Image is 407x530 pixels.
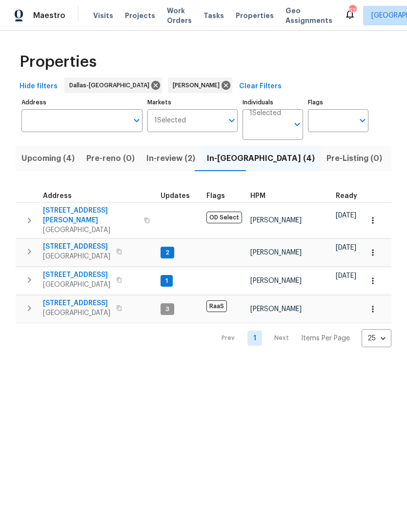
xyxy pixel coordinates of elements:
span: Clear Filters [239,80,282,93]
span: Properties [20,57,97,67]
button: Open [225,114,239,127]
span: Properties [236,11,274,20]
div: [PERSON_NAME] [168,78,232,93]
span: [STREET_ADDRESS][PERSON_NAME] [43,206,138,225]
span: [PERSON_NAME] [250,306,302,313]
a: Goto page 1 [247,331,262,346]
span: [PERSON_NAME] [250,217,302,224]
span: Upcoming (4) [21,152,75,165]
span: Projects [125,11,155,20]
span: [PERSON_NAME] [250,277,302,284]
span: Flags [206,193,225,199]
span: In-[GEOGRAPHIC_DATA] (4) [207,152,315,165]
span: 1 [162,277,172,285]
span: [DATE] [336,273,356,279]
span: Ready [336,193,357,199]
span: Dallas-[GEOGRAPHIC_DATA] [69,80,153,90]
span: 2 [162,249,173,257]
label: Markets [147,99,238,105]
div: 25 [362,326,391,351]
span: OD Select [206,212,242,223]
span: [PERSON_NAME] [173,80,224,90]
span: 1 Selected [154,117,186,125]
div: Earliest renovation start date (first business day after COE or Checkout) [336,193,366,199]
span: Updates [161,193,190,199]
label: Individuals [243,99,303,105]
span: [GEOGRAPHIC_DATA] [43,225,138,235]
span: In-review (2) [146,152,195,165]
button: Hide filters [16,78,61,96]
span: Work Orders [167,6,192,25]
span: [PERSON_NAME] [250,249,302,256]
span: [GEOGRAPHIC_DATA] [43,280,110,290]
div: Dallas-[GEOGRAPHIC_DATA] [64,78,162,93]
label: Flags [308,99,368,105]
span: Address [43,193,72,199]
span: 1 Selected [249,109,281,118]
span: Visits [93,11,113,20]
span: [GEOGRAPHIC_DATA] [43,308,110,318]
label: Address [21,99,142,105]
span: Pre-reno (0) [86,152,135,165]
span: Hide filters [20,80,58,93]
button: Open [130,114,143,127]
span: [DATE] [336,244,356,251]
span: [DATE] [336,212,356,219]
span: 3 [162,305,173,314]
button: Clear Filters [235,78,285,96]
span: [STREET_ADDRESS] [43,270,110,280]
span: Maestro [33,11,65,20]
button: Open [356,114,369,127]
p: Items Per Page [301,334,350,343]
button: Open [290,118,304,131]
span: [GEOGRAPHIC_DATA] [43,252,110,261]
span: Geo Assignments [285,6,332,25]
span: HPM [250,193,265,199]
span: RaaS [206,300,227,312]
nav: Pagination Navigation [212,329,391,347]
span: [STREET_ADDRESS] [43,242,110,252]
div: 52 [349,6,356,16]
span: Tasks [203,12,224,19]
span: Pre-Listing (0) [326,152,382,165]
span: [STREET_ADDRESS] [43,298,110,308]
